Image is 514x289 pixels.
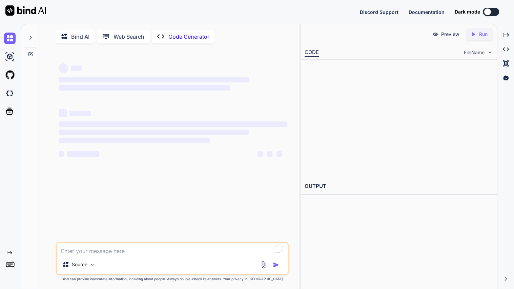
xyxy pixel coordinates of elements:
[4,69,16,81] img: githubLight
[455,8,480,15] span: Dark mode
[59,85,230,91] span: ‌
[267,151,272,157] span: ‌
[479,31,488,38] p: Run
[59,121,287,127] span: ‌
[59,109,67,117] span: ‌
[5,5,46,16] img: Bind AI
[71,65,82,71] span: ‌
[89,262,95,268] img: Pick Models
[260,261,267,269] img: attachment
[360,8,398,16] button: Discord Support
[432,31,438,37] img: preview
[4,51,16,62] img: ai-studio
[258,151,263,157] span: ‌
[409,8,445,16] button: Documentation
[56,276,289,282] p: Bind can provide inaccurate information, including about people. Always double-check its answers....
[464,49,485,56] span: FileName
[114,33,144,41] p: Web Search
[409,9,445,15] span: Documentation
[69,111,91,116] span: ‌
[360,9,398,15] span: Discord Support
[305,49,319,57] div: CODE
[4,33,16,44] img: chat
[441,31,459,38] p: Preview
[59,63,68,73] span: ‌
[72,261,87,268] p: Source
[4,88,16,99] img: darkCloudIdeIcon
[57,243,288,255] textarea: To enrich screen reader interactions, please activate Accessibility in Grammarly extension settings
[301,178,497,194] h2: OUTPUT
[276,151,282,157] span: ‌
[59,138,210,143] span: ‌
[67,151,99,157] span: ‌
[273,262,280,268] img: icon
[168,33,209,41] p: Code Generator
[59,151,64,157] span: ‌
[71,33,89,41] p: Bind AI
[487,50,493,55] img: chevron down
[59,77,248,82] span: ‌
[59,130,248,135] span: ‌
